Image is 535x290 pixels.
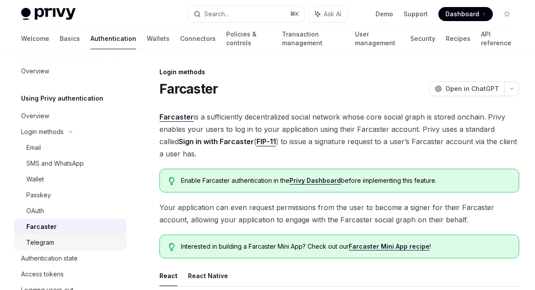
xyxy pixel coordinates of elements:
a: Privy Dashboard [289,177,341,185]
span: Interested in building a Farcaster Mini App? Check out our ! [181,242,510,251]
a: Farcaster Mini App recipe [349,243,430,250]
a: Overview [14,63,127,79]
a: Support [404,10,428,18]
span: Ask AI [324,10,341,18]
a: Authentication state [14,250,127,266]
div: Login methods [21,127,64,137]
a: Wallet [14,171,127,187]
div: Access tokens [21,269,64,279]
a: Farcaster [14,219,127,235]
a: Transaction management [282,28,345,49]
button: React [159,265,177,286]
span: ⌘ K [290,11,299,18]
a: Security [410,28,435,49]
a: Recipes [446,28,470,49]
h1: Farcaster [159,81,218,97]
div: Farcaster [26,221,57,232]
a: SMS and WhatsApp [14,156,127,171]
div: Passkey [26,190,51,200]
div: Overview [21,66,49,76]
svg: Tip [169,177,175,185]
svg: Tip [169,243,175,251]
strong: Sign in with Farcaster [179,137,254,146]
h5: Using Privy authentication [21,93,103,104]
a: Welcome [21,28,49,49]
a: Policies & controls [226,28,271,49]
div: SMS and WhatsApp [26,158,84,169]
a: Demo [376,10,393,18]
div: Overview [21,111,49,121]
strong: Farcaster [159,112,194,121]
span: is a sufficiently decentralized social network whose core social graph is stored onchain. Privy e... [159,111,519,160]
a: Basics [60,28,80,49]
button: Open in ChatGPT [429,81,504,96]
button: Search...⌘K [188,6,304,22]
a: Overview [14,108,127,124]
span: Your application can even request permissions from the user to become a signer for their Farcaste... [159,201,519,226]
a: Access tokens [14,266,127,282]
button: Ask AI [309,6,347,22]
a: Telegram [14,235,127,250]
div: Login methods [159,68,519,76]
a: Passkey [14,187,127,203]
span: Open in ChatGPT [445,84,499,93]
span: Dashboard [445,10,479,18]
a: Authentication [90,28,136,49]
a: FIP-11 [257,137,276,146]
a: API reference [481,28,514,49]
a: Farcaster [159,112,194,122]
div: Telegram [26,237,54,248]
a: OAuth [14,203,127,219]
a: Wallets [147,28,170,49]
button: React Native [188,265,228,286]
div: OAuth [26,206,44,216]
div: Authentication state [21,253,78,264]
div: Email [26,142,41,153]
a: Dashboard [438,7,493,21]
div: Search... [204,9,229,19]
div: Wallet [26,174,44,185]
span: Enable Farcaster authentication in the before implementing this feature. [181,176,510,185]
a: User management [355,28,399,49]
a: Connectors [180,28,216,49]
img: light logo [21,8,76,20]
a: Email [14,140,127,156]
button: Toggle dark mode [500,7,514,21]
